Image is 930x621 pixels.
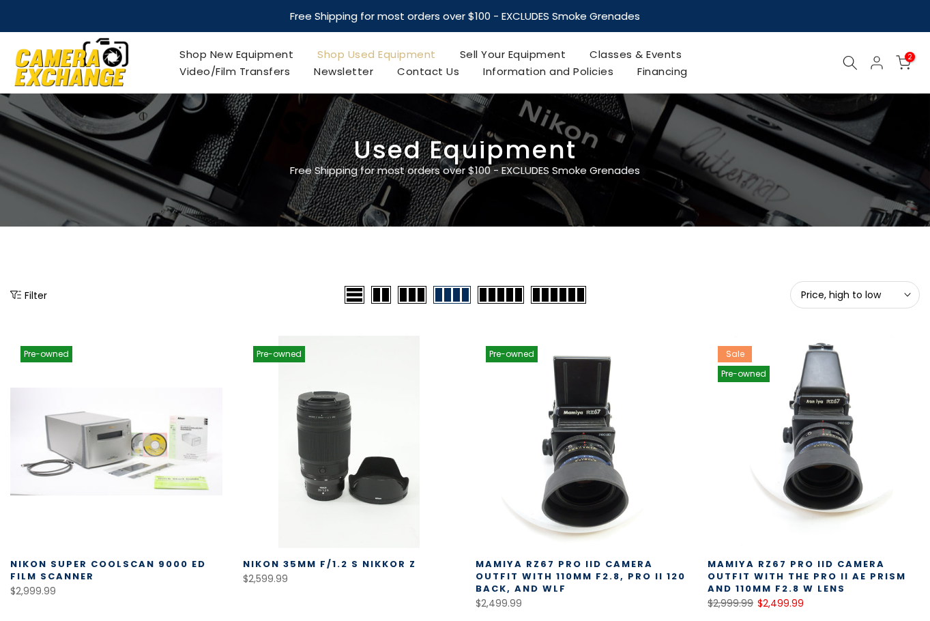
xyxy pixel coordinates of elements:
[626,63,700,80] a: Financing
[243,558,416,571] a: Nikon 35mm f/1.2 S Nikkor Z
[801,289,909,301] span: Price, high to low
[578,46,694,63] a: Classes & Events
[896,55,911,70] a: 2
[209,162,721,179] p: Free Shipping for most orders over $100 - EXCLUDES Smoke Grenades
[757,595,804,612] ins: $2,499.99
[168,63,302,80] a: Video/Film Transfers
[476,595,688,612] div: $2,499.99
[10,288,47,302] button: Show filters
[302,63,386,80] a: Newsletter
[10,558,206,583] a: Nikon Super Coolscan 9000 ED Film Scanner
[448,46,578,63] a: Sell Your Equipment
[10,583,222,600] div: $2,999.99
[790,281,920,308] button: Price, high to low
[471,63,626,80] a: Information and Policies
[476,558,686,595] a: Mamiya RZ67 Pro IID Camera Outfit with 110MM F2.8, Pro II 120 Back, and WLF
[708,558,906,595] a: Mamiya RZ67 Pro IID Camera Outfit with the Pro II AE Prism and 110MM F2.8 W Lens
[708,596,753,610] del: $2,999.99
[10,141,920,159] h3: Used Equipment
[306,46,448,63] a: Shop Used Equipment
[243,571,455,588] div: $2,599.99
[290,9,640,23] strong: Free Shipping for most orders over $100 - EXCLUDES Smoke Grenades
[386,63,471,80] a: Contact Us
[168,46,306,63] a: Shop New Equipment
[905,52,915,62] span: 2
